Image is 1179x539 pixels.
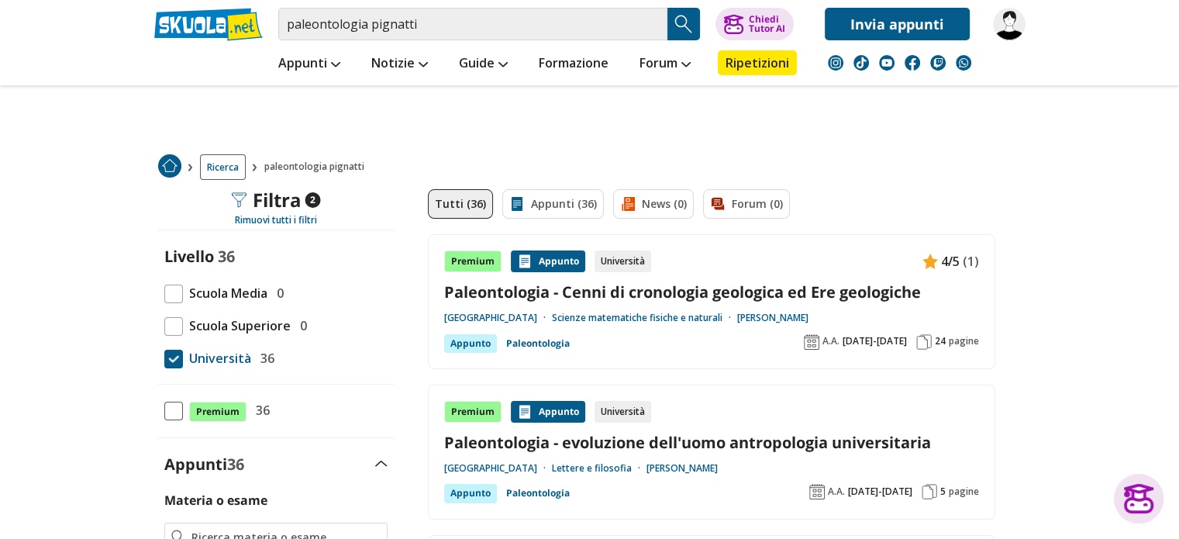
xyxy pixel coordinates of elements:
div: Università [595,401,651,423]
img: Appunti contenuto [517,254,533,269]
div: Appunto [511,250,585,272]
img: Appunti filtro contenuto [509,196,525,212]
span: 24 [935,335,946,347]
span: A.A. [822,335,839,347]
div: Premium [444,250,502,272]
div: Chiedi Tutor AI [748,15,784,33]
a: [PERSON_NAME] [646,462,718,475]
span: pagine [949,335,979,347]
label: Materia o esame [164,492,267,509]
a: [GEOGRAPHIC_DATA] [444,312,552,324]
a: Tutti (36) [428,189,493,219]
img: Anno accademico [809,484,825,499]
a: Notizie [367,50,432,78]
span: 36 [250,400,270,420]
a: [GEOGRAPHIC_DATA] [444,462,552,475]
span: Scuola Media [183,283,267,303]
img: youtube [879,55,895,71]
span: A.A. [828,485,845,498]
a: Paleontologia - evoluzione dell'uomo antropologia universitaria [444,432,979,453]
span: 36 [227,454,244,475]
label: Livello [164,246,214,267]
button: ChiediTutor AI [715,8,794,40]
span: 0 [294,316,307,336]
a: Guide [455,50,512,78]
a: Home [158,154,181,180]
img: Filtra filtri mobile [231,192,246,208]
span: Università [183,348,251,368]
a: Forum [636,50,695,78]
a: Paleontologia [506,334,570,353]
a: Ripetizioni [718,50,797,75]
img: tiktok [853,55,869,71]
img: Anno accademico [804,334,819,350]
a: Invia appunti [825,8,970,40]
div: Appunto [444,334,497,353]
div: Filtra [231,189,320,211]
span: Premium [189,402,246,422]
span: 36 [218,246,235,267]
a: [PERSON_NAME] [737,312,808,324]
span: 36 [254,348,274,368]
span: (1) [963,251,979,271]
button: Search Button [667,8,700,40]
a: Paleontologia [506,484,570,503]
span: 0 [271,283,284,303]
span: 2 [305,192,320,208]
img: Cerca appunti, riassunti o versioni [672,12,695,36]
a: Formazione [535,50,612,78]
img: Home [158,154,181,178]
img: Apri e chiudi sezione [375,461,388,467]
a: Scienze matematiche fisiche e naturali [552,312,737,324]
img: instagram [828,55,843,71]
a: Appunti (36) [502,189,604,219]
img: Appunti contenuto [517,404,533,420]
img: Pagine [916,334,932,350]
div: Appunto [511,401,585,423]
a: Ricerca [200,154,246,180]
div: Università [595,250,651,272]
span: 4/5 [941,251,960,271]
img: emanuela1511 [993,8,1026,40]
a: Lettere e filosofia [552,462,646,475]
span: Scuola Superiore [183,316,291,336]
a: Appunti [274,50,344,78]
label: Appunti [164,454,244,475]
div: Appunto [444,484,497,503]
a: Paleontologia - Cenni di cronologia geologica ed Ere geologiche [444,282,979,302]
span: pagine [949,485,979,498]
div: Rimuovi tutti i filtri [158,214,394,226]
div: Premium [444,401,502,423]
img: twitch [930,55,946,71]
img: facebook [905,55,920,71]
span: 5 [940,485,946,498]
input: Cerca appunti, riassunti o versioni [278,8,667,40]
span: [DATE]-[DATE] [843,335,907,347]
span: [DATE]-[DATE] [848,485,912,498]
img: WhatsApp [956,55,971,71]
img: Appunti contenuto [922,254,938,269]
img: Pagine [922,484,937,499]
span: paleontologia pignatti [264,154,371,180]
